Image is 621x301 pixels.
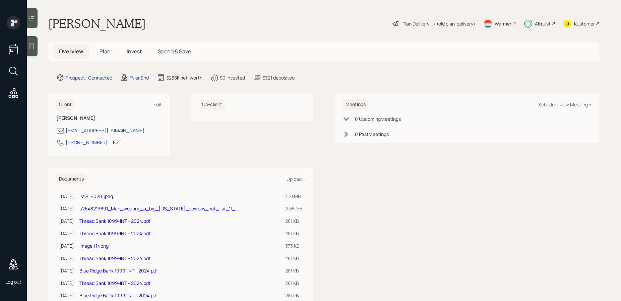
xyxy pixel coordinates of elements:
div: 281 KB [285,267,303,274]
div: [DATE] [59,255,74,262]
div: [DATE] [59,280,74,287]
div: Kustomer [574,20,595,27]
div: 281 KB [285,292,303,299]
div: 281 KB [285,255,303,262]
div: 373 KB [285,242,303,249]
a: image (1).png [79,243,109,249]
div: $0 invested [220,74,245,81]
span: Overview [59,48,83,55]
div: $321 deposited [262,74,295,81]
a: u2648216891_Man_wearing_a_big_[US_STATE]_cowboy_hat_--ar_11_--... [79,205,242,212]
div: Tyler End [130,74,149,81]
div: Edit [153,101,162,108]
div: [DATE] [59,267,74,274]
div: Altruist [535,20,551,27]
h6: Client [56,99,74,110]
div: Plan Delivery [402,20,429,27]
div: [DATE] [59,242,74,249]
span: Plan [100,48,111,55]
a: Thread Bank 1099-INT - 2024.pdf [79,230,150,237]
h1: [PERSON_NAME] [48,16,146,31]
a: Thread Bank 1099-INT - 2024.pdf [79,280,150,286]
div: $238k net-worth [166,74,202,81]
div: 281 KB [285,217,303,224]
a: IMG_4020.jpeg [79,193,113,199]
div: Upload + [287,176,305,182]
div: Warmer [495,20,511,27]
div: 7.21 MB [285,193,303,200]
a: Thread Bank 1099-INT - 2024.pdf [79,255,150,261]
div: [DATE] [59,217,74,224]
h6: Meetings [343,99,368,110]
div: [DATE] [59,230,74,237]
div: Prospect · Connected [66,74,112,81]
div: 0 Past Meeting s [355,131,389,138]
div: 281 KB [285,230,303,237]
span: Spend & Save [158,48,191,55]
h6: Documents [56,173,86,185]
div: 2.55 MB [285,205,303,212]
div: • (old plan-delivery) [433,20,475,27]
span: Invest [127,48,142,55]
div: [EMAIL_ADDRESS][DOMAIN_NAME] [66,127,144,134]
div: [DATE] [59,205,74,212]
div: 0 Upcoming Meeting s [355,115,401,122]
a: Blue Ridge Bank 1099-INT - 2024.pdf [79,292,158,299]
div: 281 KB [285,280,303,287]
h6: [PERSON_NAME] [56,115,162,121]
div: EST [113,139,121,146]
div: [DATE] [59,193,74,200]
div: [PHONE_NUMBER] [66,139,108,146]
h6: Co-client [199,99,225,110]
div: Schedule New Meeting + [538,101,592,108]
a: Blue Ridge Bank 1099-INT - 2024.pdf [79,267,158,274]
div: [DATE] [59,292,74,299]
div: Log out [5,279,21,285]
a: Thread Bank 1099-INT - 2024.pdf [79,218,150,224]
